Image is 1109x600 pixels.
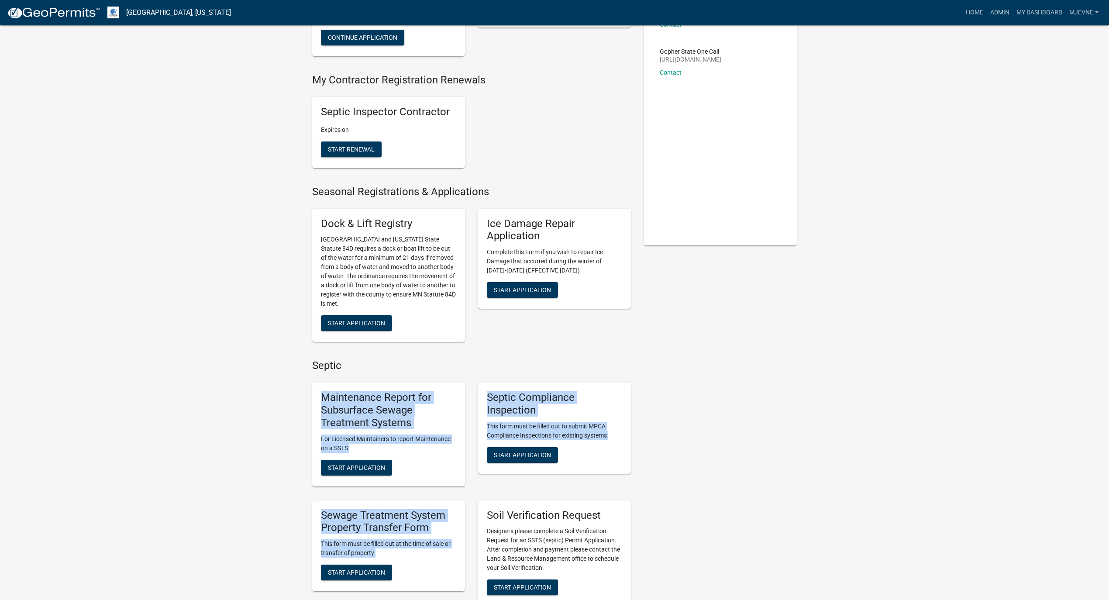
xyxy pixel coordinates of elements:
h5: Ice Damage Repair Application [487,217,622,243]
button: Start Application [487,579,558,595]
p: Designers please complete a Soil Verification Request for an SSTS (septic) Permit Application. Af... [487,527,622,572]
span: Start Application [494,286,551,293]
button: Start Application [487,447,558,463]
h4: Seasonal Registrations & Applications [312,186,631,198]
button: Start Renewal [321,141,382,157]
span: Start Application [494,584,551,591]
p: This form must be filled out at the time of sale or transfer of property [321,539,456,558]
h5: Septic Inspector Contractor [321,106,456,118]
wm-registration-list-section: My Contractor Registration Renewals [312,74,631,175]
a: My Dashboard [1013,4,1066,21]
p: Complete this Form if you wish to repair Ice Damage that occurred during the winter of [DATE]-[DA... [487,248,622,275]
p: [GEOGRAPHIC_DATA] and [US_STATE] State Statute 84D requires a dock or boat lift to be out of the ... [321,235,456,308]
h4: Septic [312,359,631,372]
h5: Septic Compliance Inspection [487,391,622,417]
a: Contact [660,69,682,76]
p: For Licensed Maintainers to report Maintenance on a SSTS [321,434,456,453]
p: [URL][DOMAIN_NAME] [660,56,721,62]
a: Admin [987,4,1013,21]
button: Start Application [321,315,392,331]
p: Gopher State One Call [660,48,721,55]
button: Start Application [487,282,558,298]
span: Start Application [328,320,385,327]
span: Start Application [328,464,385,471]
button: Start Application [321,460,392,476]
h5: Maintenance Report for Subsurface Sewage Treatment Systems [321,391,456,429]
span: Start Renewal [328,145,375,152]
button: Start Application [321,565,392,580]
h5: Dock & Lift Registry [321,217,456,230]
span: Start Application [328,569,385,576]
img: Otter Tail County, Minnesota [107,7,119,18]
span: Start Application [494,451,551,458]
h5: Sewage Treatment System Property Transfer Form [321,509,456,534]
p: Expires on [321,125,456,134]
h4: My Contractor Registration Renewals [312,74,631,86]
a: Home [962,4,987,21]
a: [GEOGRAPHIC_DATA], [US_STATE] [126,5,231,20]
a: MJevne [1066,4,1102,21]
p: This form must be filled out to submit MPCA Compliance Inspections for existing systems [487,422,622,440]
h5: Soil Verification Request [487,509,622,522]
button: Continue Application [321,30,404,45]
